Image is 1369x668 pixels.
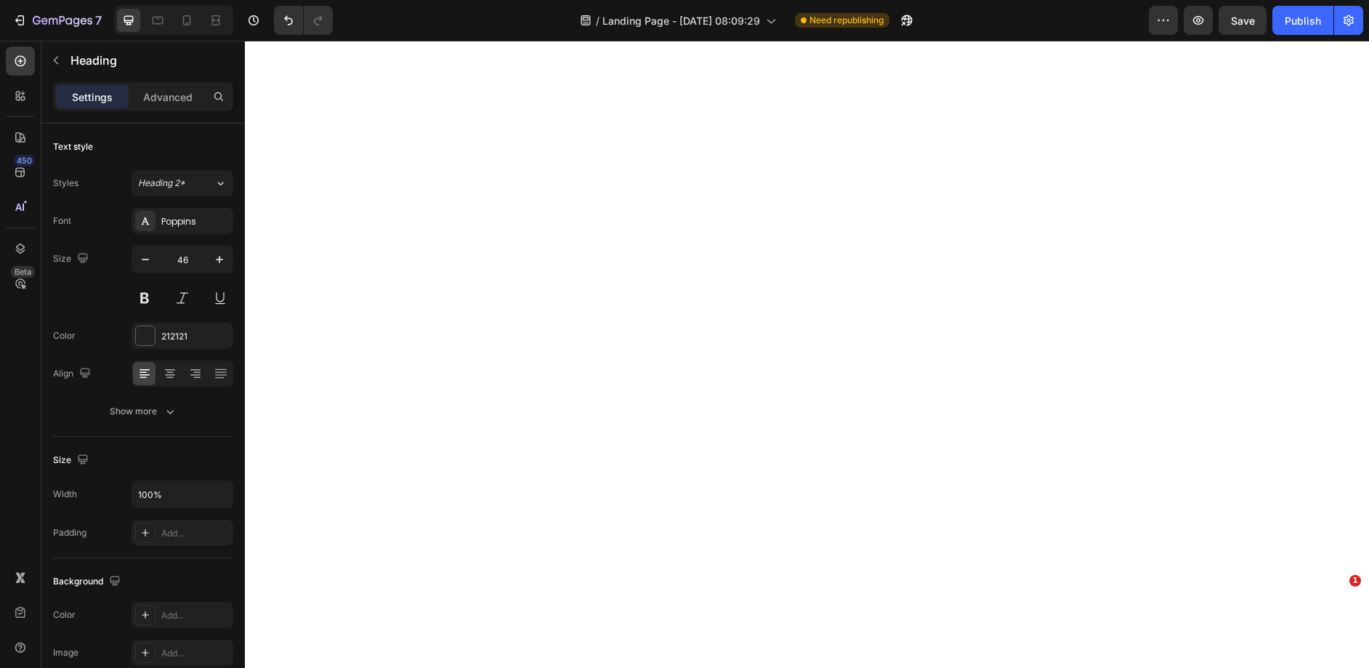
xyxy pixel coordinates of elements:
[1320,597,1354,632] iframe: Intercom live chat
[596,13,599,28] span: /
[161,527,230,540] div: Add...
[11,266,35,278] div: Beta
[1272,6,1333,35] button: Publish
[53,398,233,424] button: Show more
[132,170,233,196] button: Heading 2*
[161,330,230,343] div: 212121
[53,488,77,501] div: Width
[6,6,108,35] button: 7
[1231,15,1255,27] span: Save
[95,12,102,29] p: 7
[53,364,94,384] div: Align
[1349,575,1361,587] span: 1
[602,13,760,28] span: Landing Page - [DATE] 08:09:29
[53,526,86,539] div: Padding
[72,89,113,105] p: Settings
[53,572,124,592] div: Background
[274,6,333,35] div: Undo/Redo
[161,609,230,622] div: Add...
[53,214,71,228] div: Font
[138,177,185,190] span: Heading 2*
[161,215,230,228] div: Poppins
[53,646,78,659] div: Image
[53,608,76,621] div: Color
[161,647,230,660] div: Add...
[53,140,93,153] div: Text style
[53,249,92,269] div: Size
[1219,6,1267,35] button: Save
[110,404,177,419] div: Show more
[53,177,78,190] div: Styles
[53,329,76,342] div: Color
[53,451,92,470] div: Size
[14,155,35,166] div: 450
[132,481,233,507] input: Auto
[809,14,884,27] span: Need republishing
[70,52,227,69] p: Heading
[245,41,1369,668] iframe: Design area
[1285,13,1321,28] div: Publish
[143,89,193,105] p: Advanced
